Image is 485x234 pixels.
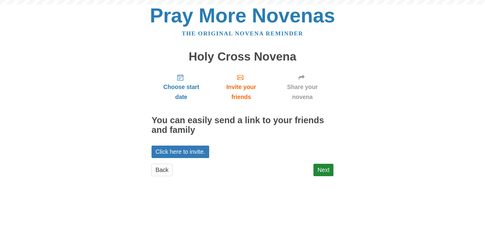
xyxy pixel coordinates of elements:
span: Invite your friends [217,82,265,102]
span: Choose start date [158,82,205,102]
a: Click here to invite. [152,146,209,158]
a: Choose start date [152,69,211,105]
a: Share your novena [271,69,333,105]
h1: Holy Cross Novena [152,50,333,63]
h2: You can easily send a link to your friends and family [152,116,333,135]
span: Share your novena [277,82,327,102]
a: Pray More Novenas [150,4,335,27]
a: The original novena reminder [182,30,303,37]
a: Back [152,164,172,176]
a: Next [313,164,333,176]
a: Invite your friends [211,69,271,105]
